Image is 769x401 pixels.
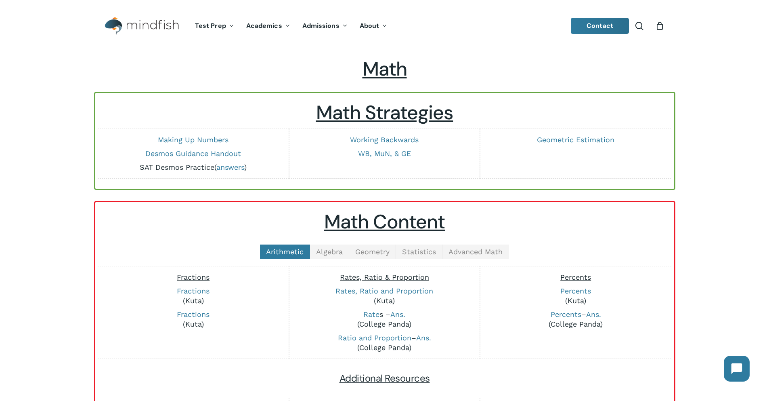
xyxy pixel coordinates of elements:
[339,372,430,384] span: Additional Resources
[416,333,431,342] a: Ans.
[102,310,285,329] p: (Kuta)
[442,245,509,259] a: Advanced Math
[335,287,433,295] a: Rates, Ratio and Proportion
[140,163,214,171] a: SAT Desmos Practice
[216,163,244,171] a: answers
[340,273,429,281] span: Rates, Ratio & Proportion
[338,333,411,342] a: Ratio and Proportion
[177,273,210,281] span: Fractions
[362,56,407,82] span: Math
[195,21,226,30] span: Test Prep
[266,247,304,256] span: Arithmetic
[354,23,394,30] a: About
[355,247,390,256] span: Geometry
[94,11,675,41] header: Main Menu
[102,286,285,306] p: (Kuta)
[656,21,664,30] a: Cart
[189,23,240,30] a: Test Prep
[316,247,343,256] span: Algebra
[189,11,393,41] nav: Main Menu
[296,23,354,30] a: Admissions
[310,245,349,259] a: Algebra
[560,273,591,281] span: Percents
[448,247,503,256] span: Advanced Math
[302,21,339,30] span: Admissions
[293,286,476,306] p: (Kuta)
[316,100,453,125] u: Math Strategies
[324,209,445,234] u: Math Content
[396,245,442,259] a: Statistics
[145,149,241,158] a: Desmos Guidance Handout
[586,310,601,319] a: Ans.
[293,333,476,352] p: – (College Panda)
[484,286,667,306] p: (Kuta)
[560,287,591,295] a: Percents
[350,135,419,144] a: Working Backwards
[571,18,629,34] a: Contact
[360,21,379,30] span: About
[402,247,436,256] span: Statistics
[551,310,581,319] a: Percents
[484,310,667,329] p: – (College Panda)
[363,310,379,319] a: Rate
[240,23,296,30] a: Academics
[716,348,758,390] iframe: Chatbot
[537,135,614,144] a: Geometric Estimation
[587,21,613,30] span: Contact
[177,287,210,295] a: Fractions
[260,245,310,259] a: Arithmetic
[177,310,210,319] a: Fractions
[293,310,476,329] p: s – (College Panda)
[349,245,396,259] a: Geometry
[246,21,282,30] span: Academics
[390,310,405,319] a: Ans.
[158,135,228,144] a: Making Up Numbers
[102,163,285,172] p: ( )
[358,149,411,158] a: WB, MuN, & GE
